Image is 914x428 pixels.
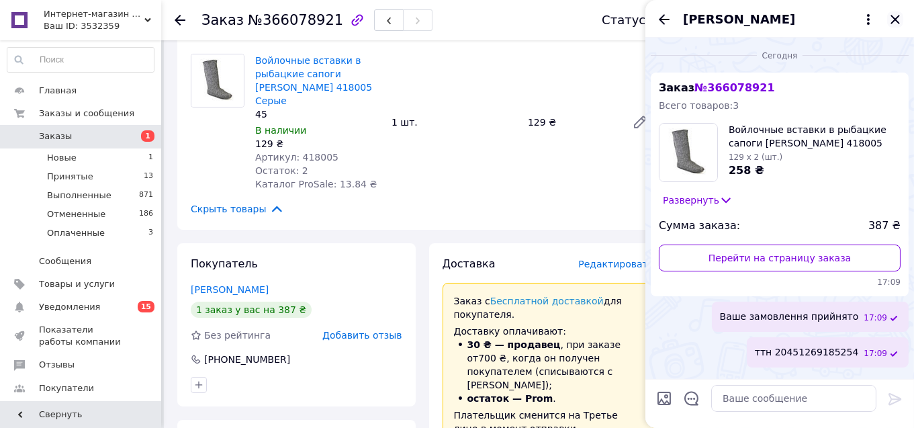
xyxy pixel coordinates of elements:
[720,310,859,324] span: Ваше замовлення прийнято
[191,284,269,295] a: [PERSON_NAME]
[864,348,887,359] span: 17:09 12.10.2025
[39,301,100,313] span: Уведомления
[141,130,154,142] span: 1
[659,124,717,181] img: 4161425298_w100_h100_vojlochnye-vstavki-v.jpg
[522,113,621,132] div: 129 ₴
[255,137,381,151] div: 129 ₴
[255,152,338,163] span: Артикул: 418005
[868,218,901,234] span: 387 ₴
[255,179,377,189] span: Каталог ProSale: 13.84 ₴
[39,278,115,290] span: Товары и услуги
[139,208,153,220] span: 186
[47,152,77,164] span: Новые
[39,255,91,267] span: Сообщения
[255,55,372,106] a: Войлочные вставки в рыбацкие сапоги [PERSON_NAME] 418005 Серые
[729,123,901,150] span: Войлочные вставки в рыбацкие сапоги [PERSON_NAME] 418005 Серые
[139,189,153,202] span: 871
[659,81,775,94] span: Заказ
[755,345,859,359] span: ттн 20451269185254
[454,338,643,392] li: , при заказе от 700 ₴ , когда он получен покупателем (списываются с [PERSON_NAME]);
[255,125,306,136] span: В наличии
[578,259,653,269] span: Редактировать
[729,153,782,162] span: 129 x 2 (шт.)
[659,100,739,111] span: Всего товаров: 3
[887,11,903,28] button: Закрыть
[7,48,154,72] input: Поиск
[39,324,124,348] span: Показатели работы компании
[39,130,72,142] span: Заказы
[467,339,561,350] b: 30 ₴ — продавец
[148,152,153,164] span: 1
[467,393,553,404] b: остаток — Prom
[659,218,740,234] span: Сумма заказа:
[201,12,244,28] span: Заказ
[191,202,284,216] span: Скрыть товары
[651,48,909,62] div: 12.10.2025
[659,245,901,271] a: Перейти на страницу заказа
[47,189,111,202] span: Выполненные
[602,13,692,27] div: Статус заказа
[148,227,153,239] span: 3
[39,359,75,371] span: Отзывы
[203,353,291,366] div: [PHONE_NUMBER]
[454,392,643,405] li: .
[454,294,643,322] p: Заказ с для покупателя.
[144,171,153,183] span: 13
[138,301,154,312] span: 15
[627,109,653,136] a: Редактировать
[683,11,876,28] button: [PERSON_NAME]
[248,12,343,28] span: №366078921
[47,208,105,220] span: Отмененные
[39,108,134,120] span: Заказы и сообщения
[490,296,604,306] a: Бесплатной доставкой
[694,81,774,94] span: № 366078921
[44,20,161,32] div: Ваш ID: 3532359
[656,11,672,28] button: Назад
[757,50,803,62] span: Сегодня
[47,171,93,183] span: Принятые
[322,330,402,341] span: Добавить отзыв
[683,11,795,28] span: [PERSON_NAME]
[683,390,700,407] button: Открыть шаблоны ответов
[47,227,105,239] span: Оплаченные
[255,108,381,121] div: 45
[255,31,377,42] span: Каталог ProSale: 27.67 ₴
[443,257,496,270] span: Доставка
[255,165,308,176] span: Остаток: 2
[864,312,887,324] span: 17:09 12.10.2025
[729,164,764,177] span: 258 ₴
[39,382,94,394] span: Покупатели
[204,330,271,341] span: Без рейтинга
[39,85,77,97] span: Главная
[659,277,901,288] span: 17:09 12.10.2025
[44,8,144,20] span: Интернет-магазин ЭВА-обуви Jose Amorales
[191,302,312,318] div: 1 заказ у вас на 387 ₴
[659,193,737,208] button: Развернуть
[386,113,522,132] div: 1 шт.
[191,54,244,107] img: Войлочные вставки в рыбацкие сапоги Jose Amorales 418005 Серые
[191,257,258,270] span: Покупатель
[175,13,185,27] div: Вернуться назад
